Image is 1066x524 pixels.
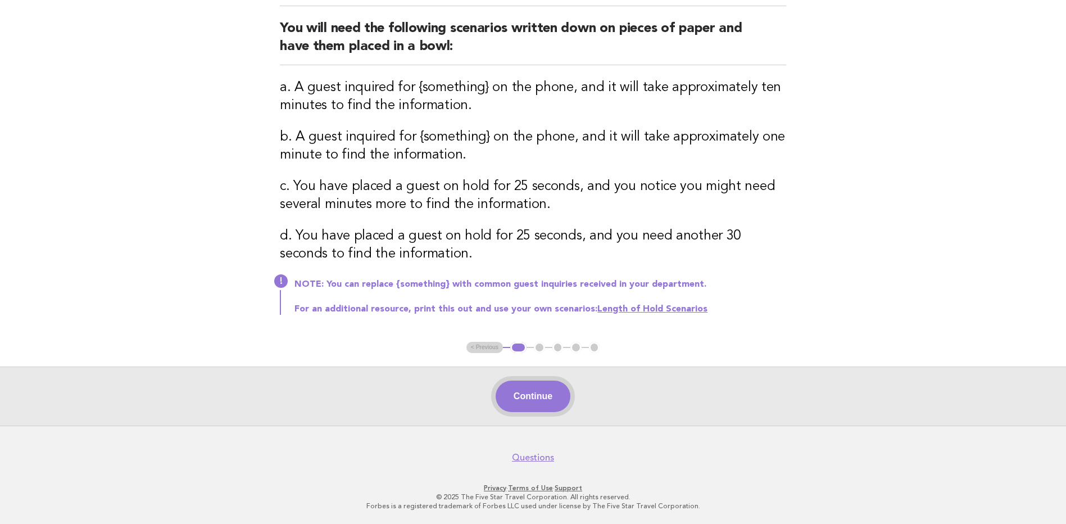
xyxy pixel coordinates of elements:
p: NOTE: You can replace {something} with common guest inquiries received in your department. [294,279,786,290]
h3: c. You have placed a guest on hold for 25 seconds, and you notice you might need several minutes ... [280,178,786,214]
button: Continue [496,381,570,412]
p: For an additional resource, print this out and use your own scenarios: [294,304,786,315]
a: Privacy [484,484,506,492]
a: Questions [512,452,554,463]
button: 1 [510,342,527,353]
p: © 2025 The Five Star Travel Corporation. All rights reserved. [189,493,877,502]
h3: a. A guest inquired for {something} on the phone, and it will take approximately ten minutes to f... [280,79,786,115]
h3: b. A guest inquired for {something} on the phone, and it will take approximately one minute to fi... [280,128,786,164]
a: Support [555,484,582,492]
p: Forbes is a registered trademark of Forbes LLC used under license by The Five Star Travel Corpora... [189,502,877,511]
a: Length of Hold Scenarios [597,305,707,314]
a: Terms of Use [508,484,553,492]
h2: You will need the following scenarios written down on pieces of paper and have them placed in a b... [280,20,786,65]
p: · · [189,484,877,493]
h3: d. You have placed a guest on hold for 25 seconds, and you need another 30 seconds to find the in... [280,227,786,263]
